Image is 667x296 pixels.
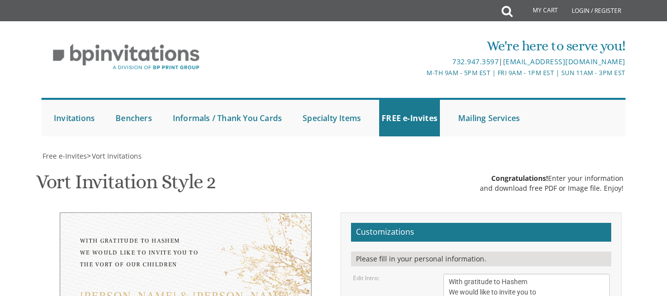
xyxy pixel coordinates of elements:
a: 732.947.3597 [452,57,499,66]
a: Specialty Items [300,100,363,136]
span: Vort Invitations [92,151,142,161]
div: | [236,56,626,68]
h1: Vort Invitation Style 2 [36,171,216,200]
a: Informals / Thank You Cards [170,100,284,136]
img: BP Invitation Loft [41,37,211,78]
a: Vort Invitations [91,151,142,161]
span: Congratulations! [491,173,548,183]
label: Edit Intro: [353,274,379,282]
div: Please fill in your personal information. [351,252,611,266]
a: Benchers [113,100,155,136]
a: [EMAIL_ADDRESS][DOMAIN_NAME] [503,57,626,66]
a: Mailing Services [456,100,522,136]
div: and download free PDF or Image file. Enjoy! [480,183,624,193]
div: We're here to serve you! [236,36,626,56]
a: My Cart [511,1,565,21]
div: Enter your information [480,173,624,183]
a: FREE e-Invites [379,100,440,136]
h2: Customizations [351,223,611,242]
span: Free e-Invites [42,151,87,161]
div: With gratitude to Hashem We would like to invite you to The vort of our children [80,235,291,271]
div: M-Th 9am - 5pm EST | Fri 9am - 1pm EST | Sun 11am - 3pm EST [236,68,626,78]
a: Free e-Invites [41,151,87,161]
a: Invitations [51,100,97,136]
span: > [87,151,142,161]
